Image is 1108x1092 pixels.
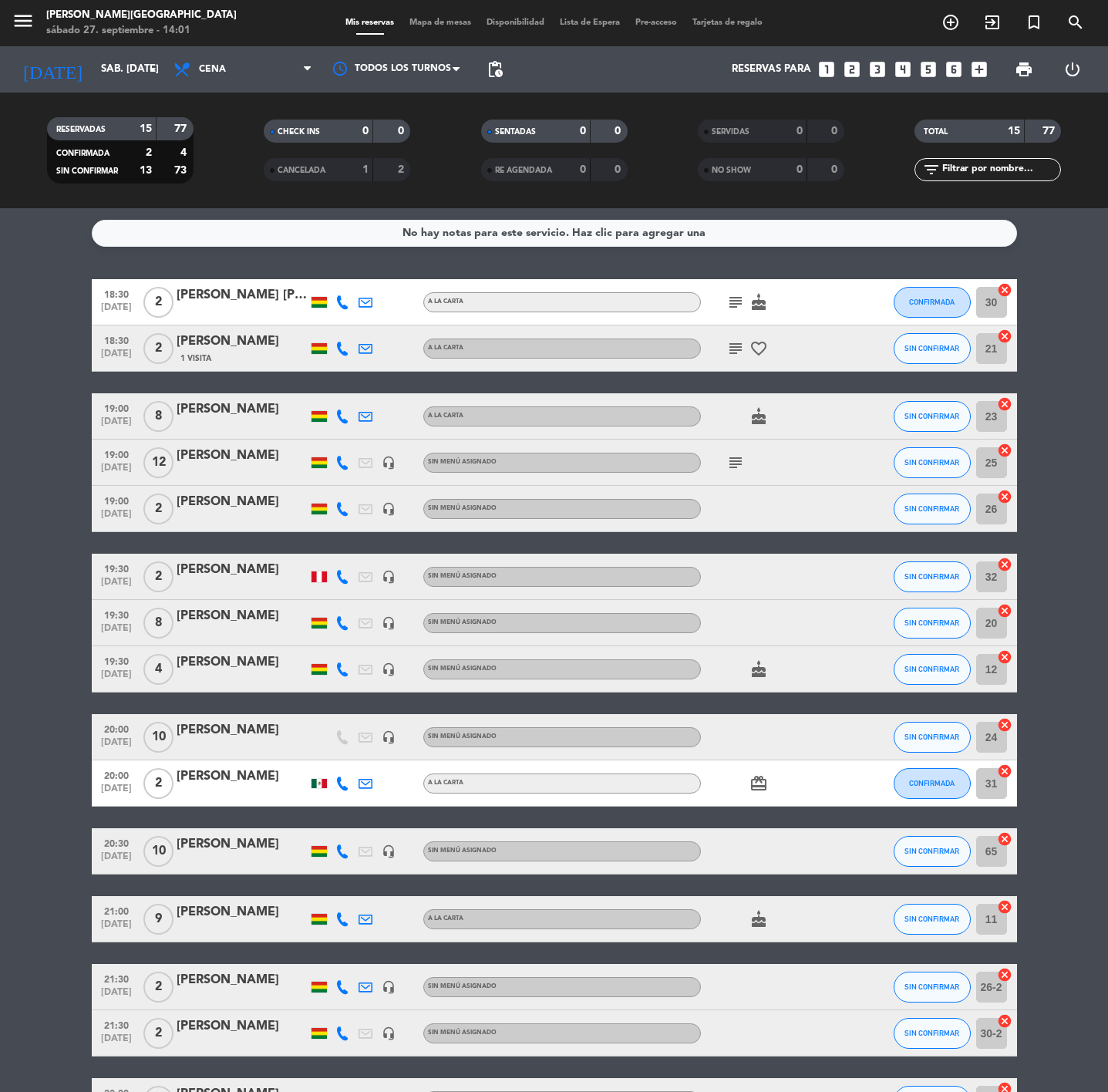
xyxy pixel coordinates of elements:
span: 8 [143,608,173,639]
span: 10 [143,836,173,867]
span: CONFIRMADA [909,298,955,306]
i: cancel [997,717,1012,733]
span: 4 [143,654,173,685]
i: cake [749,407,768,426]
span: 2 [143,494,173,524]
i: power_settings_new [1063,60,1082,79]
button: CONFIRMADA [894,768,971,799]
i: looks_one [817,59,837,79]
button: SIN CONFIRMAR [894,1018,971,1049]
span: [DATE] [97,349,136,366]
i: cancel [997,763,1012,779]
span: A la carta [428,345,463,351]
span: 19:30 [97,605,136,623]
strong: 1 [362,164,369,175]
i: cancel [997,557,1012,572]
span: 9 [143,904,173,935]
i: cancel [997,899,1012,915]
i: cancel [997,831,1012,847]
button: SIN CONFIRMAR [894,904,971,935]
span: Mis reservas [338,19,402,27]
strong: 2 [398,164,407,175]
span: Sin menú asignado [428,619,497,625]
i: add_circle_outline [941,13,960,32]
span: [DATE] [97,669,136,687]
i: cancel [997,1013,1012,1029]
span: 2 [143,561,173,592]
span: A la carta [428,915,463,922]
span: SIN CONFIRMAR [904,504,959,513]
div: [PERSON_NAME] [177,720,308,740]
span: 21:30 [97,1016,136,1033]
strong: 73 [174,165,190,176]
i: cancel [997,396,1012,412]
i: exit_to_app [983,13,1002,32]
span: Pre-acceso [628,19,685,27]
i: looks_3 [867,59,887,79]
span: SIN CONFIRMAR [904,572,959,581]
i: looks_5 [918,59,938,79]
i: subject [726,453,745,472]
span: 12 [143,447,173,478]
span: 19:00 [97,491,136,509]
i: cake [749,910,768,929]
strong: 4 [180,147,190,158]
button: SIN CONFIRMAR [894,722,971,753]
strong: 0 [831,164,840,175]
span: Sin menú asignado [428,848,497,854]
span: RE AGENDADA [495,167,552,174]
strong: 0 [580,164,586,175]
div: [PERSON_NAME] [177,560,308,580]
span: SIN CONFIRMAR [904,1029,959,1037]
i: headset_mic [382,502,396,516]
span: [DATE] [97,737,136,755]
span: SERVIDAS [712,128,749,136]
button: SIN CONFIRMAR [894,447,971,478]
span: A la carta [428,413,463,419]
span: Cena [199,64,226,75]
i: subject [726,339,745,358]
span: SIN CONFIRMAR [904,665,959,673]
i: headset_mic [382,662,396,676]
button: CONFIRMADA [894,287,971,318]
i: cancel [997,649,1012,665]
i: cancel [997,443,1012,458]
strong: 0 [398,126,407,136]
span: Sin menú asignado [428,733,497,740]
span: 2 [143,333,173,364]
i: subject [726,293,745,312]
strong: 0 [362,126,369,136]
span: CONFIRMADA [909,779,955,787]
span: TOTAL [924,128,948,136]
span: [DATE] [97,919,136,937]
i: add_box [969,59,989,79]
button: SIN CONFIRMAR [894,401,971,432]
div: [PERSON_NAME] [177,970,308,990]
div: LOG OUT [1048,46,1096,93]
div: [PERSON_NAME] [PERSON_NAME] [177,285,308,305]
div: [PERSON_NAME] [177,446,308,466]
span: SIN CONFIRMAR [56,167,118,175]
span: SIN CONFIRMAR [904,847,959,855]
strong: 2 [146,147,152,158]
span: [DATE] [97,851,136,869]
button: SIN CONFIRMAR [894,972,971,1003]
span: [DATE] [97,302,136,320]
span: 18:30 [97,331,136,349]
span: Reservas para [732,63,811,76]
strong: 77 [174,123,190,134]
div: [PERSON_NAME] [177,1016,308,1036]
strong: 15 [1008,126,1020,136]
i: [DATE] [12,52,93,86]
div: [PERSON_NAME] [177,834,308,854]
span: Sin menú asignado [428,1030,497,1036]
i: looks_6 [944,59,964,79]
span: SIN CONFIRMAR [904,733,959,741]
strong: 0 [615,126,624,136]
i: cancel [997,329,1012,344]
button: SIN CONFIRMAR [894,561,971,592]
span: [DATE] [97,416,136,434]
div: [PERSON_NAME] [177,399,308,420]
div: [PERSON_NAME][GEOGRAPHIC_DATA] [46,8,237,23]
i: search [1066,13,1085,32]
